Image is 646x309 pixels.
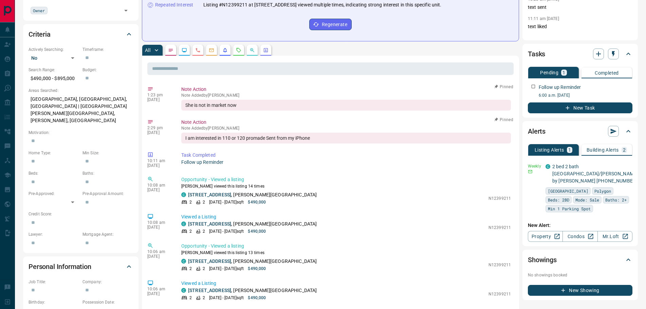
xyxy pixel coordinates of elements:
[29,46,79,53] p: Actively Searching:
[250,47,255,53] svg: Opportunities
[203,266,205,272] p: 2
[209,199,244,205] p: [DATE] - [DATE] sqft
[528,4,632,11] p: text sent
[147,291,171,296] p: [DATE]
[539,84,581,91] p: Follow up Reminder
[188,258,231,264] a: [STREET_ADDRESS]
[82,170,133,176] p: Baths:
[181,133,511,143] div: I am interested in 110 or 120 promade Sent from my iPhone
[168,47,173,53] svg: Notes
[488,225,511,231] p: N12399211
[181,93,511,98] p: Note Added by [PERSON_NAME]
[147,183,171,188] p: 10:08 am
[82,46,133,53] p: Timeframe:
[528,46,632,62] div: Tasks
[528,231,563,242] a: Property
[203,1,442,8] p: Listing #N12399211 at [STREET_ADDRESS] viewed multiple times, indicating strong interest in this ...
[188,287,317,294] p: , [PERSON_NAME][GEOGRAPHIC_DATA]
[147,125,171,130] p: 2:29 pm
[181,100,511,111] div: She is not in market now
[29,53,79,63] div: No
[189,199,192,205] p: 2
[147,287,171,291] p: 10:06 am
[29,258,133,275] div: Personal Information
[528,123,632,139] div: Alerts
[189,295,192,301] p: 2
[29,130,133,136] p: Motivation:
[546,164,550,169] div: condos.ca
[539,92,632,98] p: 6:00 a.m. [DATE]
[181,288,186,293] div: condos.ca
[82,191,133,197] p: Pre-Approval Amount:
[562,231,597,242] a: Condos
[181,192,186,197] div: condos.ca
[181,119,511,126] p: Note Action
[248,295,266,301] p: $490,000
[528,16,559,21] p: 11:11 am [DATE]
[29,261,91,272] h2: Personal Information
[181,243,511,250] p: Opportunity - Viewed a listing
[236,47,241,53] svg: Requests
[29,67,79,73] p: Search Range:
[203,228,205,234] p: 2
[181,86,511,93] p: Note Action
[155,1,193,8] p: Repeated Interest
[552,164,638,184] a: 2 bed 2 bath [GEOGRAPHIC_DATA]/[PERSON_NAME] by [PERSON_NAME] [PHONE_NUMBER]
[488,291,511,297] p: N12399211
[147,93,171,97] p: 1:23 pm
[29,170,79,176] p: Beds:
[203,199,205,205] p: 2
[147,188,171,192] p: [DATE]
[29,94,133,126] p: [GEOGRAPHIC_DATA], [GEOGRAPHIC_DATA], [GEOGRAPHIC_DATA] | [GEOGRAPHIC_DATA][PERSON_NAME][GEOGRAPH...
[248,199,266,205] p: $490,000
[181,280,511,287] p: Viewed a Listing
[548,205,591,212] span: Min 1 Parking Spot
[181,176,511,183] p: Opportunity - Viewed a listing
[188,221,231,227] a: [STREET_ADDRESS]
[29,211,133,217] p: Credit Score:
[535,148,564,152] p: Listing Alerts
[488,195,511,201] p: N12399211
[605,196,627,203] span: Baths: 2+
[181,159,511,166] p: Follow up Reminder
[147,158,171,163] p: 10:11 am
[147,225,171,230] p: [DATE]
[597,231,632,242] a: Mr.Loft
[309,19,352,30] button: Regenerate
[528,163,541,169] p: Weekly
[82,150,133,156] p: Min Size:
[209,228,244,234] p: [DATE] - [DATE] sqft
[147,254,171,259] p: [DATE]
[209,266,244,272] p: [DATE] - [DATE] sqft
[528,102,632,113] button: New Task
[82,299,133,305] p: Possession Date:
[29,150,79,156] p: Home Type:
[203,295,205,301] p: 2
[248,266,266,272] p: $490,000
[528,126,546,137] h2: Alerts
[562,70,565,75] p: 1
[29,88,133,94] p: Areas Searched:
[147,130,171,135] p: [DATE]
[548,196,569,203] span: Beds: 2BD
[29,26,133,42] div: Criteria
[528,49,545,59] h2: Tasks
[528,23,632,30] p: text liked
[189,266,192,272] p: 2
[587,148,619,152] p: Building Alerts
[528,254,557,265] h2: Showings
[181,221,186,226] div: condos.ca
[568,148,571,152] p: 1
[189,228,192,234] p: 2
[540,70,558,75] p: Pending
[494,117,514,123] button: Pinned
[82,279,133,285] p: Company:
[29,73,79,84] p: $490,000 - $895,000
[222,47,228,53] svg: Listing Alerts
[528,36,559,40] p: 12:41 pm [DATE]
[195,47,201,53] svg: Calls
[33,7,45,14] span: Owner
[528,272,632,278] p: No showings booked
[488,262,511,268] p: N12399211
[188,191,317,198] p: , [PERSON_NAME][GEOGRAPHIC_DATA]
